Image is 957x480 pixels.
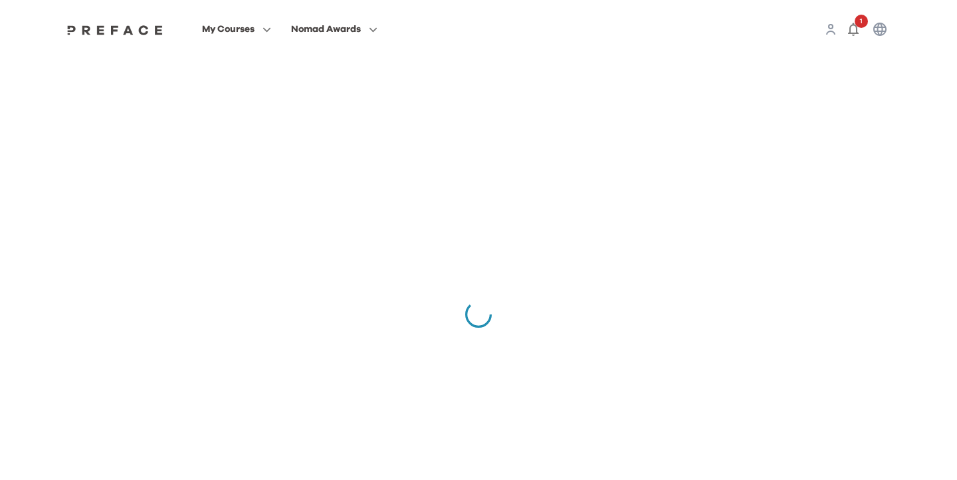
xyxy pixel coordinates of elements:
[202,21,255,37] span: My Courses
[198,21,275,38] button: My Courses
[64,25,166,35] img: Preface Logo
[64,24,166,35] a: Preface Logo
[291,21,361,37] span: Nomad Awards
[287,21,381,38] button: Nomad Awards
[840,16,867,43] button: 1
[855,15,868,28] span: 1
